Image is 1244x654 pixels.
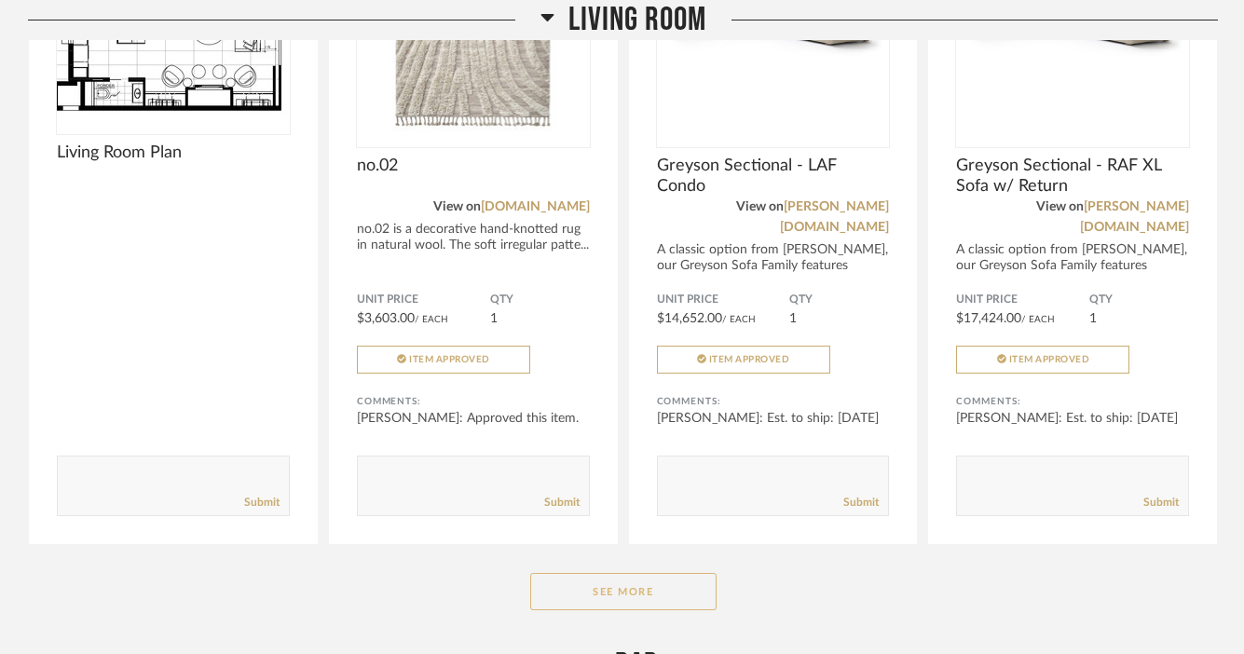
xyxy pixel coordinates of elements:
div: Comments: [357,392,590,411]
span: / Each [722,315,756,324]
span: no.02 [357,156,590,176]
div: A classic option from [PERSON_NAME], our Greyson Sofa Family features modern c... [657,242,890,290]
a: [PERSON_NAME][DOMAIN_NAME] [1080,200,1189,234]
span: Greyson Sectional - LAF Condo [657,156,890,197]
span: Item Approved [709,355,790,364]
span: View on [433,200,481,213]
span: $17,424.00 [956,312,1021,325]
span: / Each [1021,315,1055,324]
a: Submit [843,495,879,511]
button: Item Approved [657,346,830,374]
span: QTY [490,293,590,307]
div: Comments: [956,392,1189,411]
span: Greyson Sectional - RAF XL Sofa w/ Return [956,156,1189,197]
div: [PERSON_NAME]: Approved this item. [357,409,590,428]
span: Unit Price [357,293,490,307]
button: See More [530,573,717,610]
span: Unit Price [657,293,790,307]
a: Submit [544,495,580,511]
button: Item Approved [956,346,1129,374]
div: Comments: [657,392,890,411]
span: Item Approved [1009,355,1090,364]
span: Living Room Plan [57,143,290,163]
a: [PERSON_NAME][DOMAIN_NAME] [780,200,889,234]
div: [PERSON_NAME]: Est. to ship: [DATE] [956,409,1189,428]
span: QTY [789,293,889,307]
span: View on [736,200,784,213]
span: Item Approved [409,355,490,364]
button: Item Approved [357,346,530,374]
a: [DOMAIN_NAME] [481,200,590,213]
span: / Each [415,315,448,324]
span: $3,603.00 [357,312,415,325]
span: Unit Price [956,293,1089,307]
span: $14,652.00 [657,312,722,325]
div: [PERSON_NAME]: Est. to ship: [DATE] [657,409,890,428]
span: 1 [789,312,797,325]
span: QTY [1089,293,1189,307]
span: View on [1036,200,1084,213]
a: Submit [1143,495,1179,511]
a: Submit [244,495,280,511]
div: A classic option from [PERSON_NAME], our Greyson Sofa Family features modern c... [956,242,1189,290]
span: 1 [1089,312,1097,325]
span: 1 [490,312,498,325]
div: no.02 is a decorative hand-knotted rug in natural wool. The soft irregular patte... [357,222,590,253]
